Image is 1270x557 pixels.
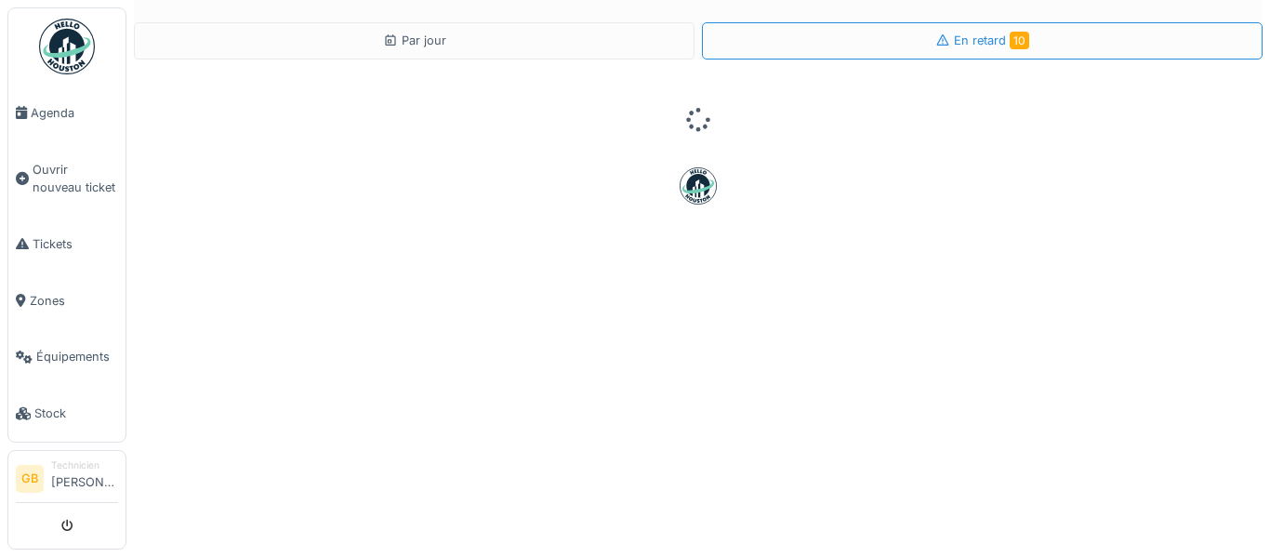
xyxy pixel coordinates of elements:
[8,216,126,272] a: Tickets
[33,161,118,196] span: Ouvrir nouveau ticket
[8,329,126,386] a: Équipements
[680,167,717,205] img: badge-BVDL4wpA.svg
[30,292,118,310] span: Zones
[51,458,118,498] li: [PERSON_NAME]
[51,458,118,472] div: Technicien
[36,348,118,365] span: Équipements
[34,404,118,422] span: Stock
[8,272,126,329] a: Zones
[33,235,118,253] span: Tickets
[1010,32,1029,49] span: 10
[954,33,1029,47] span: En retard
[8,85,126,141] a: Agenda
[31,104,118,122] span: Agenda
[383,32,446,49] div: Par jour
[16,465,44,493] li: GB
[16,458,118,503] a: GB Technicien[PERSON_NAME]
[8,141,126,216] a: Ouvrir nouveau ticket
[39,19,95,74] img: Badge_color-CXgf-gQk.svg
[8,385,126,442] a: Stock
